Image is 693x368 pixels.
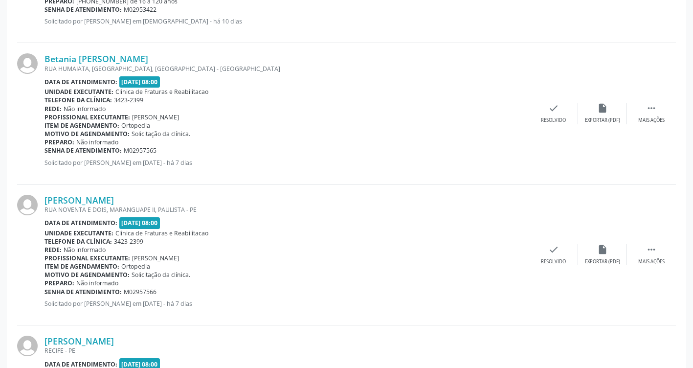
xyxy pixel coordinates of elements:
[45,130,130,138] b: Motivo de agendamento:
[132,113,179,121] span: [PERSON_NAME]
[45,78,117,86] b: Data de atendimento:
[124,146,156,155] span: M02957565
[115,229,208,237] span: Clinica de Fraturas e Reabilitacao
[121,121,150,130] span: Ortopedia
[45,288,122,296] b: Senha de atendimento:
[45,17,529,25] p: Solicitado por [PERSON_NAME] em [DEMOGRAPHIC_DATA] - há 10 dias
[45,346,529,355] div: RECIFE - PE
[646,244,657,255] i: 
[45,105,62,113] b: Rede:
[124,288,156,296] span: M02957566
[45,219,117,227] b: Data de atendimento:
[45,237,112,246] b: Telefone da clínica:
[45,121,119,130] b: Item de agendamento:
[119,217,160,229] span: [DATE] 08:00
[45,146,122,155] b: Senha de atendimento:
[45,246,62,254] b: Rede:
[76,279,118,287] span: Não informado
[132,271,190,279] span: Solicitação da clínica.
[45,5,122,14] b: Senha de atendimento:
[124,5,156,14] span: M02953422
[541,117,566,124] div: Resolvido
[541,258,566,265] div: Resolvido
[45,88,113,96] b: Unidade executante:
[114,96,143,104] span: 3423-2399
[548,103,559,114] i: check
[45,299,529,308] p: Solicitado por [PERSON_NAME] em [DATE] - há 7 dias
[17,195,38,215] img: img
[76,138,118,146] span: Não informado
[45,96,112,104] b: Telefone da clínica:
[132,130,190,138] span: Solicitação da clínica.
[585,258,620,265] div: Exportar (PDF)
[45,271,130,279] b: Motivo de agendamento:
[45,195,114,206] a: [PERSON_NAME]
[64,105,106,113] span: Não informado
[45,138,74,146] b: Preparo:
[64,246,106,254] span: Não informado
[121,262,150,271] span: Ortopedia
[45,262,119,271] b: Item de agendamento:
[45,159,529,167] p: Solicitado por [PERSON_NAME] em [DATE] - há 7 dias
[45,113,130,121] b: Profissional executante:
[585,117,620,124] div: Exportar (PDF)
[597,244,608,255] i: insert_drive_file
[45,229,113,237] b: Unidade executante:
[132,254,179,262] span: [PERSON_NAME]
[646,103,657,114] i: 
[638,258,665,265] div: Mais ações
[17,53,38,74] img: img
[17,336,38,356] img: img
[114,237,143,246] span: 3423-2399
[45,206,529,214] div: RUA NOVENTA E DOIS, MARANGUAPE II, PAULISTA - PE
[45,279,74,287] b: Preparo:
[548,244,559,255] i: check
[45,254,130,262] b: Profissional executante:
[638,117,665,124] div: Mais ações
[45,53,148,64] a: Betania [PERSON_NAME]
[597,103,608,114] i: insert_drive_file
[45,65,529,73] div: RUA HUMAIATA, [GEOGRAPHIC_DATA], [GEOGRAPHIC_DATA] - [GEOGRAPHIC_DATA]
[45,336,114,346] a: [PERSON_NAME]
[119,76,160,88] span: [DATE] 08:00
[115,88,208,96] span: Clinica de Fraturas e Reabilitacao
